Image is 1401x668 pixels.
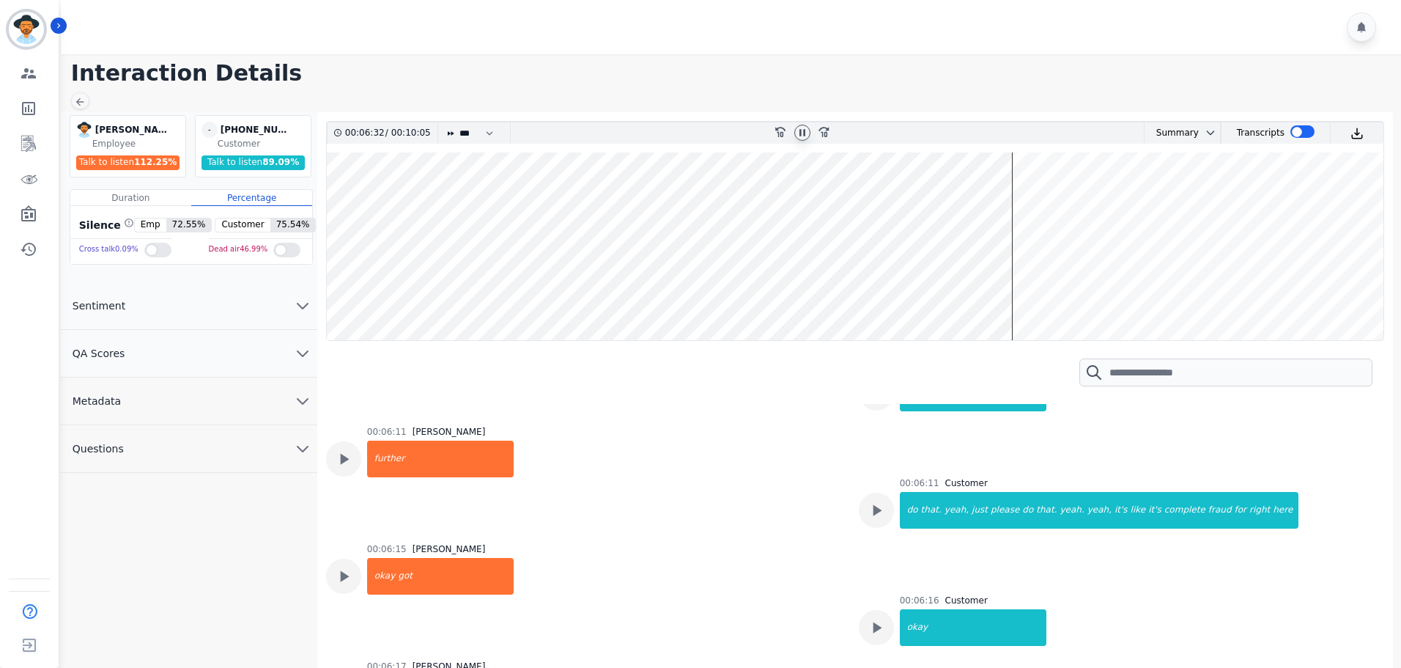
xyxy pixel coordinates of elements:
[1113,492,1129,529] div: it's
[388,122,429,144] div: 00:10:05
[943,492,970,529] div: yeah,
[1129,492,1147,529] div: like
[1163,492,1207,529] div: complete
[61,425,317,473] button: Questions chevron down
[61,441,136,456] span: Questions
[1205,127,1216,139] svg: chevron down
[262,157,299,167] span: 89.09 %
[900,595,939,606] div: 00:06:16
[901,492,920,529] div: do
[218,138,308,150] div: Customer
[413,426,486,438] div: [PERSON_NAME]
[294,345,311,362] svg: chevron down
[294,297,311,315] svg: chevron down
[92,138,182,150] div: Employee
[367,543,407,555] div: 00:06:15
[901,609,1046,646] div: okay
[900,477,939,489] div: 00:06:11
[1350,127,1364,140] img: download audio
[215,219,270,232] span: Customer
[135,219,166,232] span: Emp
[1058,492,1085,529] div: yeah.
[61,378,317,425] button: Metadata chevron down
[413,543,486,555] div: [PERSON_NAME]
[209,239,268,260] div: Dead air 46.99 %
[369,441,514,477] div: further
[1237,122,1284,144] div: Transcripts
[920,492,943,529] div: that.
[970,492,989,529] div: just
[294,440,311,458] svg: chevron down
[945,477,988,489] div: Customer
[1248,492,1271,529] div: right
[202,155,306,170] div: Talk to listen
[79,239,138,260] div: Cross talk 0.09 %
[61,394,133,408] span: Metadata
[70,190,191,206] div: Duration
[1035,492,1058,529] div: that.
[1199,127,1216,139] button: chevron down
[76,218,134,232] div: Silence
[61,298,137,313] span: Sentiment
[294,392,311,410] svg: chevron down
[367,426,407,438] div: 00:06:11
[221,122,294,138] div: [PHONE_NUMBER]
[1207,492,1233,529] div: fraud
[166,219,212,232] span: 72.55 %
[1086,492,1113,529] div: yeah,
[1021,492,1035,529] div: do
[396,558,513,595] div: got
[61,346,137,361] span: QA Scores
[345,122,385,144] div: 00:06:32
[202,122,218,138] span: -
[9,12,44,47] img: Bordered avatar
[1271,492,1298,529] div: here
[345,122,435,144] div: /
[134,157,177,167] span: 112.25 %
[989,492,1021,529] div: please
[270,219,316,232] span: 75.54 %
[61,330,317,378] button: QA Scores chevron down
[1147,492,1163,529] div: it's
[945,595,988,606] div: Customer
[369,558,397,595] div: okay
[61,282,317,330] button: Sentiment chevron down
[191,190,312,206] div: Percentage
[71,60,1401,87] h1: Interaction Details
[1233,492,1249,529] div: for
[76,155,180,170] div: Talk to listen
[1145,122,1199,144] div: Summary
[95,122,169,138] div: [PERSON_NAME]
